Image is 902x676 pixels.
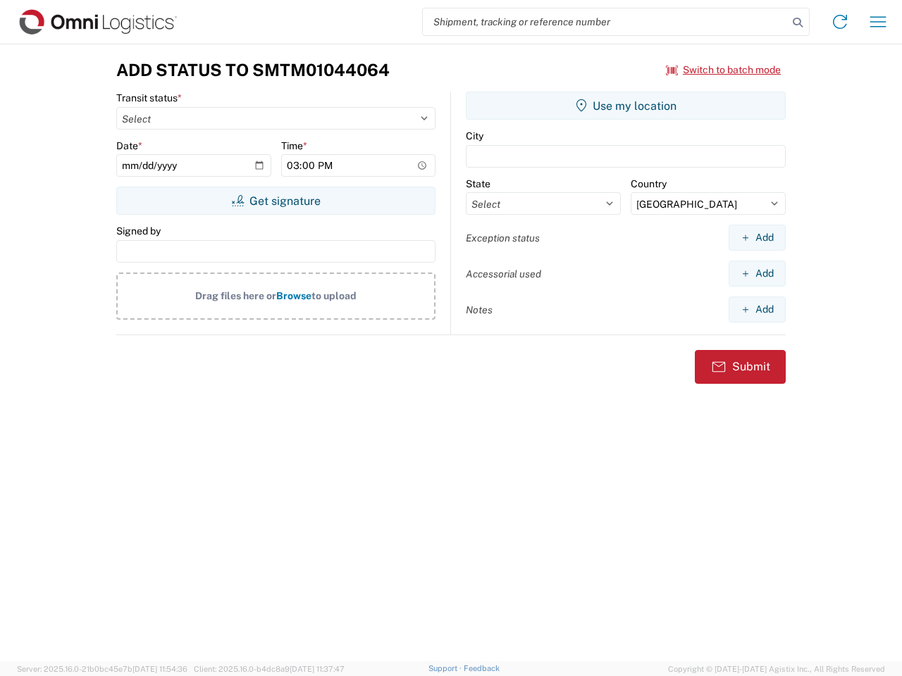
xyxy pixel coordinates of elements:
[290,665,345,673] span: [DATE] 11:37:47
[466,130,483,142] label: City
[466,177,490,190] label: State
[116,225,161,237] label: Signed by
[631,177,667,190] label: Country
[116,139,142,152] label: Date
[116,92,182,104] label: Transit status
[116,60,390,80] h3: Add Status to SMTM01044064
[466,268,541,280] label: Accessorial used
[195,290,276,301] span: Drag files here or
[311,290,357,301] span: to upload
[729,225,786,251] button: Add
[729,296,786,323] button: Add
[194,665,345,673] span: Client: 2025.16.0-b4dc8a9
[466,303,493,316] label: Notes
[116,187,435,215] button: Get signature
[466,232,540,244] label: Exception status
[464,664,500,672] a: Feedback
[666,58,781,82] button: Switch to batch mode
[729,261,786,287] button: Add
[423,8,788,35] input: Shipment, tracking or reference number
[17,665,187,673] span: Server: 2025.16.0-21b0bc45e7b
[428,664,464,672] a: Support
[132,665,187,673] span: [DATE] 11:54:36
[668,663,885,675] span: Copyright © [DATE]-[DATE] Agistix Inc., All Rights Reserved
[276,290,311,301] span: Browse
[466,92,786,120] button: Use my location
[695,350,786,384] button: Submit
[281,139,307,152] label: Time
